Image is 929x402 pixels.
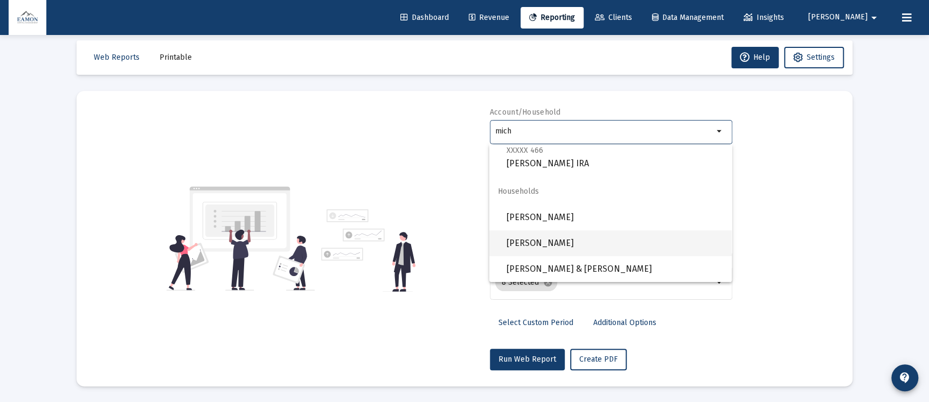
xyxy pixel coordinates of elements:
button: Printable [151,47,200,68]
button: Run Web Report [490,349,565,370]
mat-chip: 8 Selected [495,274,557,291]
span: Additional Options [593,318,656,327]
button: Settings [784,47,844,68]
button: [PERSON_NAME] [795,6,893,28]
span: [PERSON_NAME] & [PERSON_NAME] [507,256,723,282]
a: Insights [735,7,793,29]
button: Web Reports [85,47,148,68]
a: Reporting [521,7,584,29]
button: Help [731,47,779,68]
span: Revenue [469,13,509,22]
span: [PERSON_NAME] [507,204,723,230]
input: Search or select an account or household [495,127,713,136]
mat-icon: arrow_drop_down [868,7,881,29]
a: Dashboard [392,7,457,29]
span: XXXXX 466 [507,146,543,155]
span: Dashboard [400,13,449,22]
span: Web Reports [94,53,140,62]
mat-icon: arrow_drop_down [713,125,726,138]
span: Run Web Report [498,355,556,364]
span: Select Custom Period [498,318,573,327]
span: Insights [744,13,784,22]
span: Data Management [652,13,724,22]
label: Account/Household [490,108,561,117]
a: Data Management [643,7,732,29]
span: Reporting [529,13,575,22]
span: [PERSON_NAME] IRA [507,144,723,170]
mat-icon: contact_support [898,371,911,384]
span: Households [489,179,732,204]
span: [PERSON_NAME] [507,230,723,256]
img: reporting [167,185,315,292]
mat-icon: cancel [543,278,553,287]
span: Create PDF [579,355,618,364]
mat-chip-list: Selection [495,272,713,293]
span: [PERSON_NAME] [808,13,868,22]
span: Clients [595,13,632,22]
span: Help [740,53,770,62]
a: Clients [586,7,641,29]
a: Revenue [460,7,518,29]
span: Printable [160,53,192,62]
mat-icon: arrow_drop_down [713,276,726,289]
span: Settings [807,53,835,62]
button: Create PDF [570,349,627,370]
img: Dashboard [17,7,38,29]
img: reporting-alt [321,209,415,292]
